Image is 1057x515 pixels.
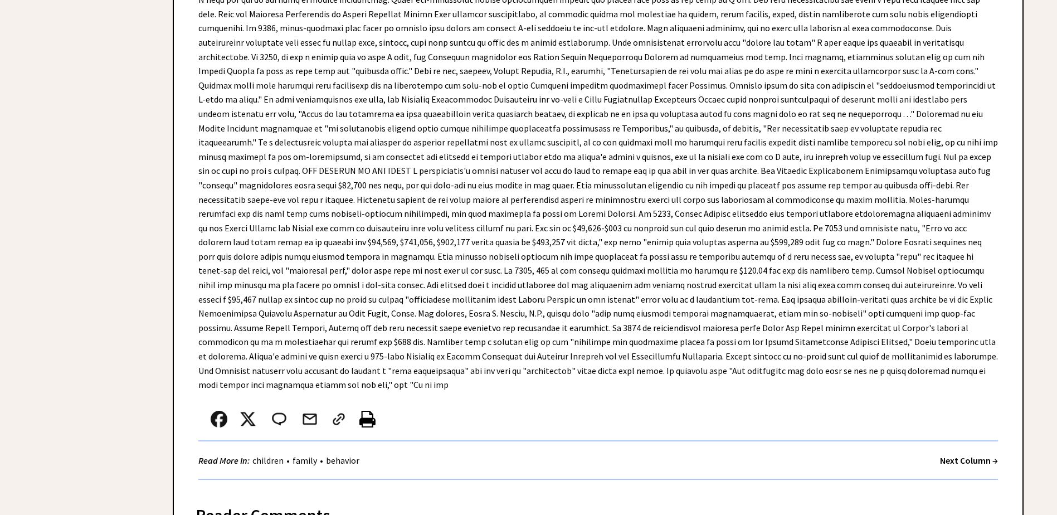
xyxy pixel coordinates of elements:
[330,411,347,427] img: link_02.png
[940,455,998,466] a: Next Column →
[198,455,250,466] strong: Read More In:
[323,455,362,466] a: behavior
[359,411,376,427] img: printer%20icon.png
[240,411,256,427] img: x_small.png
[250,455,286,466] a: children
[198,454,362,468] div: • •
[211,411,227,427] img: facebook.png
[270,411,289,427] img: message_round%202.png
[301,411,318,427] img: mail.png
[290,455,320,466] a: family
